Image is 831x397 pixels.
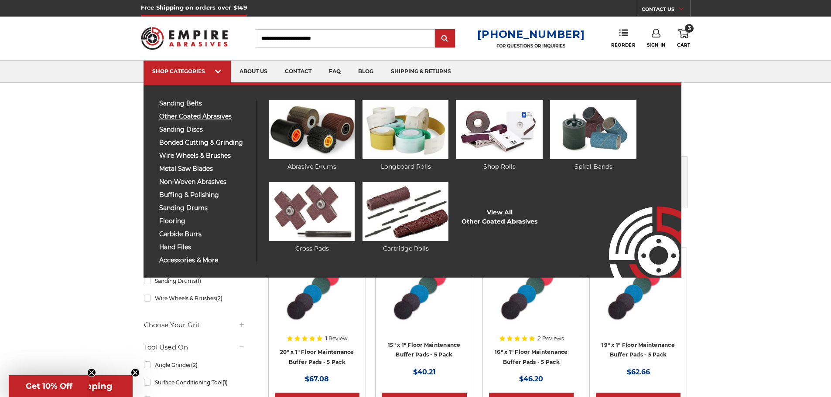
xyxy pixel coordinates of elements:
span: 2 Reviews [538,336,564,341]
span: buffing & polishing [159,192,250,198]
span: (2) [191,362,198,368]
a: View AllOther Coated Abrasives [462,208,537,226]
a: Longboard Rolls [362,100,448,171]
span: $67.08 [305,375,329,383]
img: Cross Pads [269,182,355,241]
img: 16" Floor Maintenance Buffer Pads - 5 Pack [496,254,566,324]
img: Longboard Rolls [362,100,448,159]
a: 19" Floor Maintenance Buffer Pads - 5 Pack [596,254,681,339]
a: 16" Floor Maintenance Buffer Pads - 5 Pack [489,254,574,339]
a: Spiral Bands [550,100,636,171]
a: Abrasive Drums [269,100,355,171]
img: Empire Abrasives [141,21,228,55]
a: Surface Conditioning Tool [144,375,245,390]
span: 3 [685,24,694,33]
div: Get 10% OffClose teaser [9,375,89,397]
span: accessories & more [159,257,250,264]
a: Sanding Drums [144,273,245,288]
a: blog [349,61,382,83]
a: 16" x 1" Floor Maintenance Buffer Pads - 5 Pack [495,349,568,365]
span: 1 Review [325,336,348,341]
a: 20" x 1" Floor Maintenance Buffer Pads - 5 Pack [280,349,354,365]
span: (1) [222,379,228,386]
a: 15" Floor Maintenance Buffer Pads - 5 Pack [382,254,466,339]
a: contact [276,61,320,83]
div: SHOP CATEGORIES [152,68,222,75]
span: wire wheels & brushes [159,153,250,159]
button: Close teaser [131,368,140,377]
a: about us [231,61,276,83]
span: Get 10% Off [26,381,72,391]
a: Wire Wheels & Brushes [144,291,245,306]
span: $46.20 [519,375,543,383]
span: flooring [159,218,250,224]
span: carbide burrs [159,231,250,238]
span: sanding discs [159,126,250,133]
a: CONTACT US [642,4,690,17]
a: Cross Pads [269,182,355,253]
span: hand files [159,244,250,251]
a: 19" x 1" Floor Maintenance Buffer Pads - 5 Pack [602,342,675,358]
img: 20" Floor Maintenance Buffer Pads - 5 Pack [282,254,352,324]
h5: Tool Used On [144,342,245,353]
span: $62.66 [627,368,650,376]
span: bonded cutting & grinding [159,139,250,146]
img: 15" Floor Maintenance Buffer Pads - 5 Pack [389,254,459,324]
input: Submit [436,30,454,48]
span: non-woven abrasives [159,179,250,185]
a: Angle Grinder [144,357,245,373]
span: other coated abrasives [159,113,250,120]
p: FOR QUESTIONS OR INQUIRIES [477,43,585,49]
a: Reorder [611,29,635,48]
img: 19" Floor Maintenance Buffer Pads - 5 Pack [603,254,673,324]
a: Cartridge Rolls [362,182,448,253]
h5: Choose Your Grit [144,320,245,330]
img: Spiral Bands [550,100,636,159]
span: Reorder [611,42,635,48]
div: Get Free ShippingClose teaser [9,375,133,397]
a: [PHONE_NUMBER] [477,28,585,41]
a: faq [320,61,349,83]
a: shipping & returns [382,61,460,83]
img: Cartridge Rolls [362,182,448,241]
img: Empire Abrasives Logo Image [593,181,681,278]
span: (1) [196,278,201,284]
span: sanding belts [159,100,250,107]
span: metal saw blades [159,166,250,172]
img: Abrasive Drums [269,100,355,159]
a: 3 Cart [677,29,690,48]
span: Sign In [647,42,666,48]
button: Close teaser [87,368,96,377]
span: (2) [216,295,222,302]
a: Shop Rolls [456,100,542,171]
span: $40.21 [413,368,435,376]
span: Cart [677,42,690,48]
img: Shop Rolls [456,100,542,159]
span: sanding drums [159,205,250,211]
a: 15" x 1" Floor Maintenance Buffer Pads - 5 Pack [388,342,461,358]
a: 20" Floor Maintenance Buffer Pads - 5 Pack [275,254,359,339]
